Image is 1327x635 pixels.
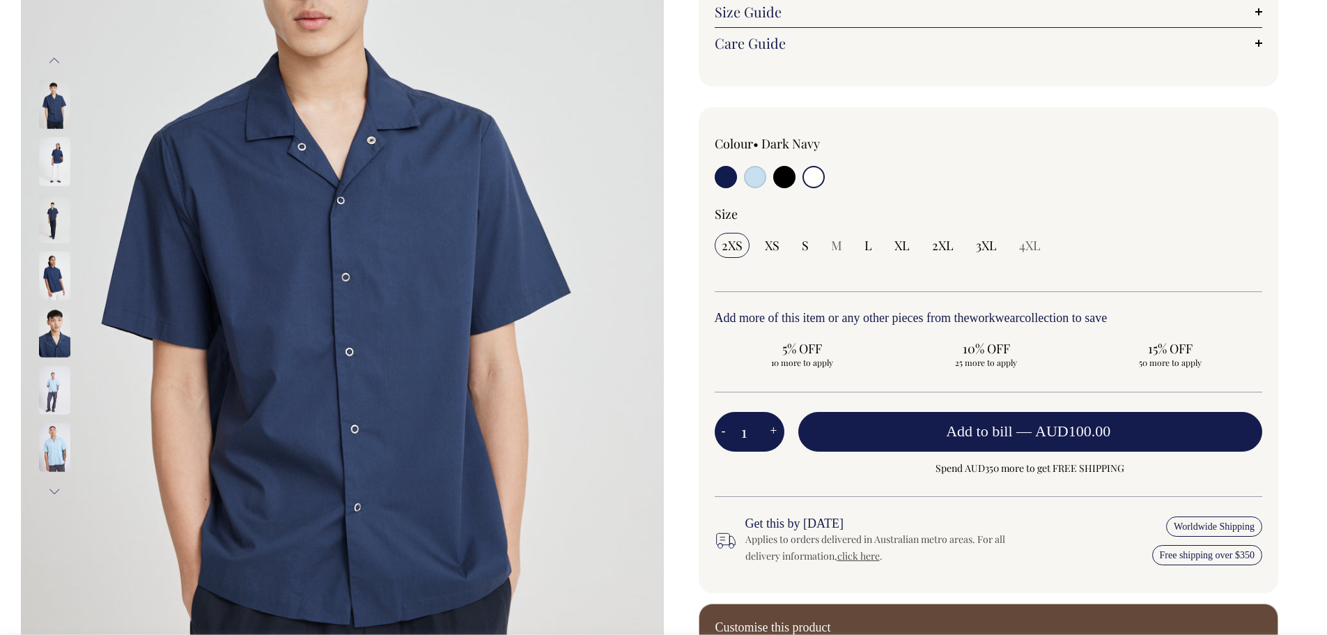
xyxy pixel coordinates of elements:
span: 3XL [976,237,997,254]
img: dark-navy [39,137,70,186]
input: 4XL [1012,233,1048,258]
button: - [715,418,733,446]
h6: Add more of this item or any other pieces from the collection to save [715,312,1263,326]
img: true-blue [39,423,70,472]
img: true-blue [39,366,70,415]
img: dark-navy [39,80,70,129]
div: Applies to orders delivered in Australian metro areas. For all delivery information, . [745,531,1014,565]
span: 50 more to apply [1089,357,1251,368]
span: 2XS [722,237,743,254]
h6: Get this by [DATE] [745,517,1014,531]
img: dark-navy [39,252,70,300]
div: Colour [715,135,934,152]
a: Size Guide [715,3,1263,20]
input: XL [887,233,917,258]
span: 10% OFF [906,340,1067,357]
span: 10 more to apply [722,357,883,368]
input: S [795,233,816,258]
a: workwear [969,311,1019,325]
span: M [831,237,842,254]
span: Spend AUD350 more to get FREE SHIPPING [798,460,1263,477]
span: XL [894,237,910,254]
span: AUD100.00 [1035,422,1110,440]
img: dark-navy [39,309,70,358]
span: XS [765,237,779,254]
label: Dark Navy [761,135,820,152]
input: 5% OFF 10 more to apply [715,336,890,372]
span: 15% OFF [1089,340,1251,357]
h6: Customise this product [715,621,938,635]
span: • [753,135,759,152]
input: 2XL [925,233,961,258]
input: XS [758,233,786,258]
a: click here [837,549,880,563]
div: Size [715,206,1263,222]
span: Add to bill [946,422,1012,440]
button: Previous [44,45,65,76]
button: + [763,418,784,446]
span: — [1016,422,1114,440]
button: Add to bill —AUD100.00 [798,412,1263,451]
span: 25 more to apply [906,357,1067,368]
span: S [802,237,809,254]
input: 10% OFF 25 more to apply [899,336,1074,372]
input: 3XL [969,233,1004,258]
input: L [857,233,879,258]
a: Care Guide [715,35,1263,52]
span: 2XL [932,237,954,254]
button: Next [44,476,65,507]
span: L [864,237,872,254]
input: 2XS [715,233,750,258]
input: M [824,233,849,258]
span: 4XL [1019,237,1041,254]
span: 5% OFF [722,340,883,357]
img: dark-navy [39,194,70,243]
input: 15% OFF 50 more to apply [1082,336,1258,372]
